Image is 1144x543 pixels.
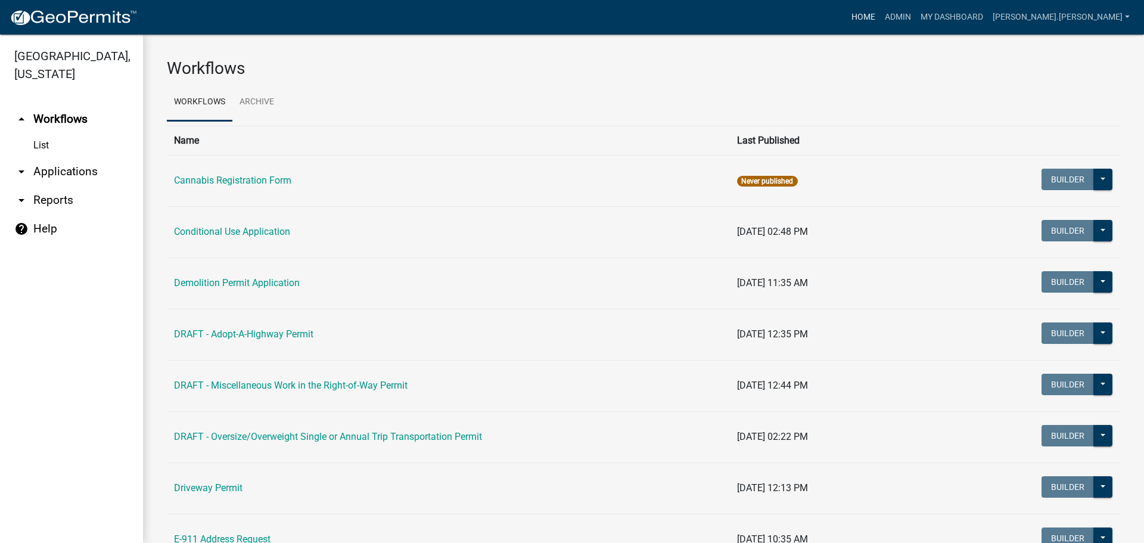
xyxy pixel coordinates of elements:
[737,176,797,187] span: Never published
[1042,271,1094,293] button: Builder
[174,328,313,340] a: DRAFT - Adopt-A-Highway Permit
[232,83,281,122] a: Archive
[167,126,730,155] th: Name
[14,222,29,236] i: help
[1042,374,1094,395] button: Builder
[1042,476,1094,498] button: Builder
[174,175,291,186] a: Cannabis Registration Form
[14,112,29,126] i: arrow_drop_up
[1042,220,1094,241] button: Builder
[14,165,29,179] i: arrow_drop_down
[988,6,1134,29] a: [PERSON_NAME].[PERSON_NAME]
[174,482,243,494] a: Driveway Permit
[1042,169,1094,190] button: Builder
[14,193,29,207] i: arrow_drop_down
[1042,425,1094,446] button: Builder
[167,83,232,122] a: Workflows
[174,226,290,237] a: Conditional Use Application
[737,431,808,442] span: [DATE] 02:22 PM
[174,380,408,391] a: DRAFT - Miscellaneous Work in the Right-of-Way Permit
[737,328,808,340] span: [DATE] 12:35 PM
[737,226,808,237] span: [DATE] 02:48 PM
[737,482,808,494] span: [DATE] 12:13 PM
[737,380,808,391] span: [DATE] 12:44 PM
[174,277,300,288] a: Demolition Permit Application
[174,431,482,442] a: DRAFT - Oversize/Overweight Single or Annual Trip Transportation Permit
[1042,322,1094,344] button: Builder
[167,58,1120,79] h3: Workflows
[737,277,808,288] span: [DATE] 11:35 AM
[880,6,916,29] a: Admin
[730,126,969,155] th: Last Published
[916,6,988,29] a: My Dashboard
[847,6,880,29] a: Home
